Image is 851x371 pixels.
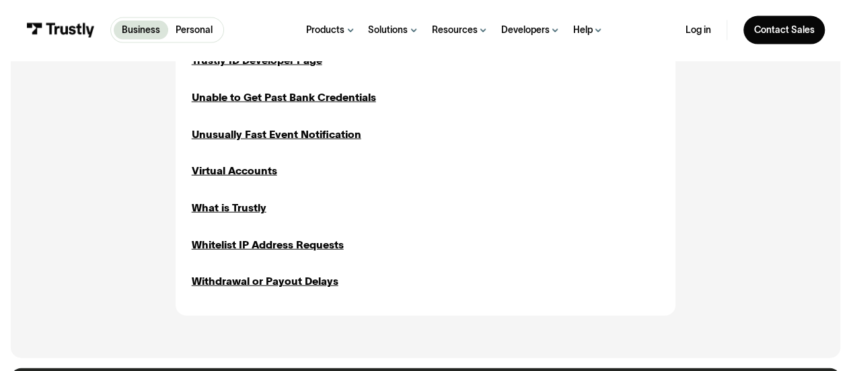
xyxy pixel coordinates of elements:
a: Business [114,21,168,40]
a: Trustly ID Developer Page [192,53,322,68]
a: What is Trustly [192,200,266,215]
div: Contact Sales [753,24,814,36]
a: Log in [686,24,711,36]
a: Contact Sales [743,16,825,44]
a: Withdrawal or Payout Delays [192,273,338,289]
a: Whitelist IP Address Requests [192,237,344,252]
p: Personal [176,24,213,38]
div: Solutions [368,24,408,36]
div: Help [573,24,593,36]
img: Trustly Logo [26,23,95,37]
a: Unable to Get Past Bank Credentials [192,90,376,105]
div: Products [306,24,344,36]
div: Developers [501,24,550,36]
a: Virtual Accounts [192,163,277,178]
a: Unusually Fast Event Notification [192,127,361,142]
a: Personal [168,21,221,40]
p: Business [122,24,160,38]
div: Resources [431,24,477,36]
